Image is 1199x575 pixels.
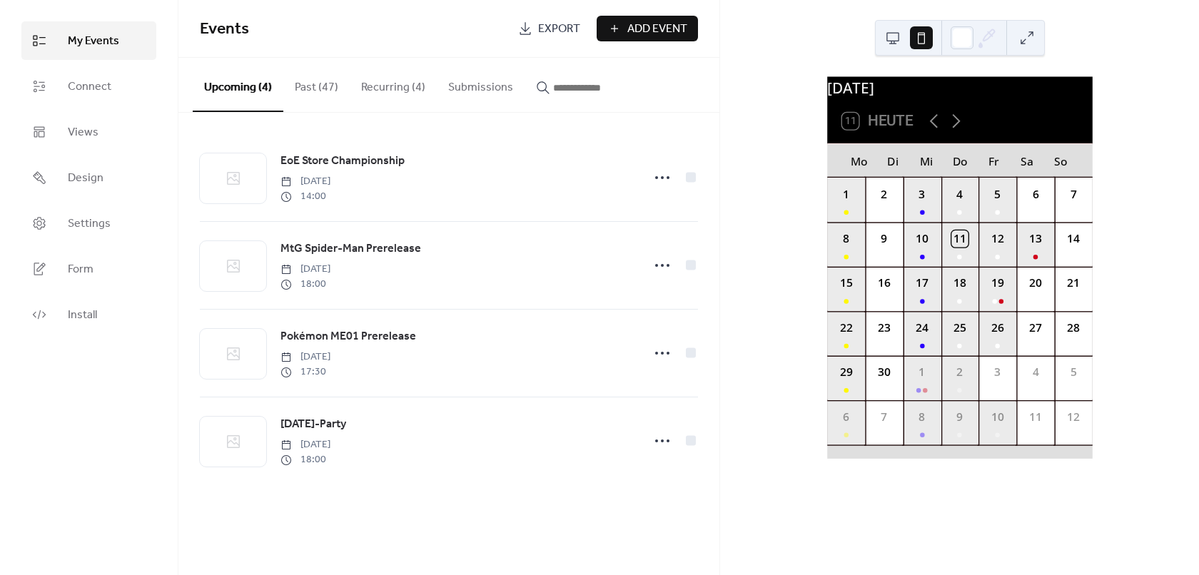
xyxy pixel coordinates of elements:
div: 5 [989,186,1006,203]
span: Add Event [627,21,687,38]
span: EoE Store Championship [280,153,405,170]
div: 23 [876,320,892,336]
div: Sa [1010,144,1043,178]
button: Add Event [597,16,698,41]
div: So [1043,144,1077,178]
div: 19 [989,275,1006,292]
a: Export [507,16,591,41]
span: [DATE] [280,350,330,365]
span: 17:30 [280,365,330,380]
span: Install [68,307,97,324]
span: MtG Spider-Man Prerelease [280,240,421,258]
a: Pokémon ME01 Prerelease [280,327,416,346]
span: Export [538,21,580,38]
a: MtG Spider-Man Prerelease [280,240,421,258]
span: [DATE] [280,262,330,277]
div: 13 [1027,230,1043,247]
span: Design [68,170,103,187]
div: 1 [914,364,930,380]
div: 16 [876,275,892,292]
div: 12 [1065,409,1081,425]
div: 28 [1065,320,1081,336]
div: 18 [951,275,968,292]
a: Form [21,250,156,288]
div: 12 [989,230,1006,247]
span: 18:00 [280,452,330,467]
a: EoE Store Championship [280,152,405,171]
div: 7 [1065,186,1081,203]
div: 8 [837,230,854,247]
span: [DATE] [280,174,330,189]
span: [DATE]-Party [280,416,346,433]
div: 7 [876,409,892,425]
span: [DATE] [280,437,330,452]
span: 14:00 [280,189,330,204]
div: 21 [1065,275,1081,292]
div: 9 [951,409,968,425]
div: 25 [951,320,968,336]
div: 26 [989,320,1006,336]
div: 10 [914,230,930,247]
div: 2 [951,364,968,380]
a: Connect [21,67,156,106]
a: Install [21,295,156,334]
div: 2 [876,186,892,203]
span: My Events [68,33,119,50]
div: 14 [1065,230,1081,247]
div: 20 [1027,275,1043,292]
button: Past (47) [283,58,350,111]
div: 9 [876,230,892,247]
div: 10 [989,409,1006,425]
div: 1 [837,186,854,203]
div: 15 [837,275,854,292]
div: Fr [976,144,1010,178]
a: Views [21,113,156,151]
a: My Events [21,21,156,60]
div: Mi [909,144,943,178]
div: 5 [1065,364,1081,380]
div: 29 [837,364,854,380]
span: Events [200,14,249,45]
div: 8 [914,409,930,425]
div: 22 [837,320,854,336]
div: Di [876,144,909,178]
div: 11 [1027,409,1043,425]
span: Form [68,261,93,278]
button: Submissions [437,58,525,111]
div: 6 [837,409,854,425]
button: Recurring (4) [350,58,437,111]
div: 6 [1027,186,1043,203]
div: 11 [951,230,968,247]
div: 4 [1027,364,1043,380]
span: 18:00 [280,277,330,292]
span: Views [68,124,98,141]
div: 17 [914,275,930,292]
div: Do [943,144,976,178]
span: Connect [68,78,111,96]
div: 30 [876,364,892,380]
div: 24 [914,320,930,336]
span: Settings [68,215,111,233]
div: [DATE] [827,76,1093,98]
div: 27 [1027,320,1043,336]
div: 4 [951,186,968,203]
a: Settings [21,204,156,243]
div: 3 [914,186,930,203]
button: Upcoming (4) [193,58,283,112]
div: Mo [841,144,875,178]
div: 3 [989,364,1006,380]
a: [DATE]-Party [280,415,346,434]
a: Design [21,158,156,197]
